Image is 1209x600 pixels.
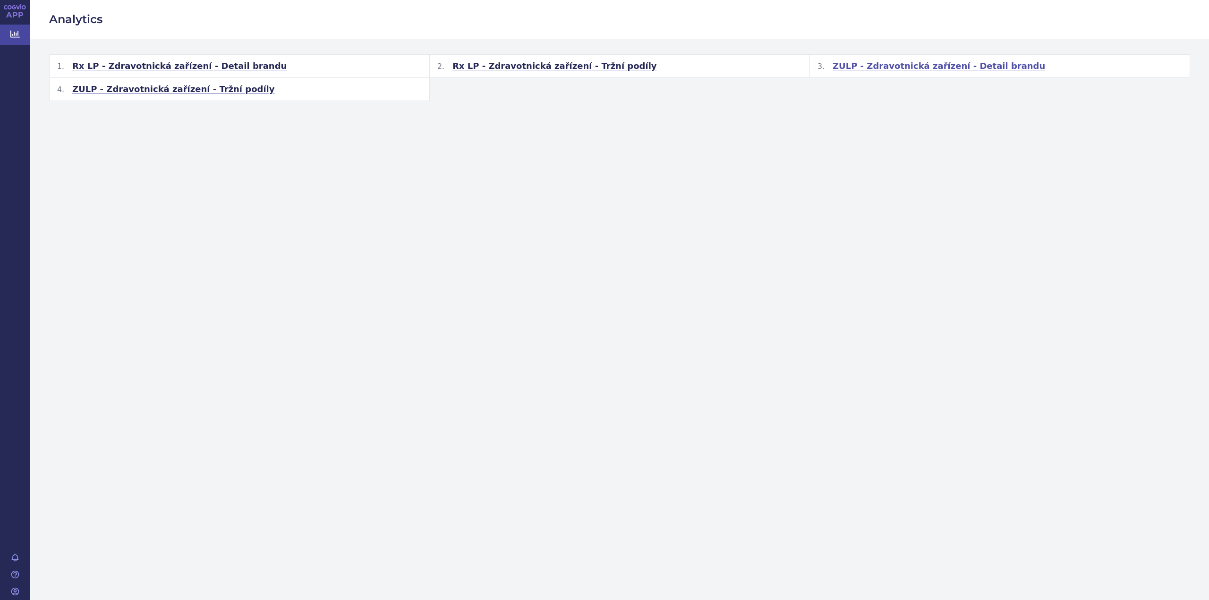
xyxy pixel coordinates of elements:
[50,55,430,78] button: Rx LP - Zdravotnická zařízení - Detail brandu
[72,60,287,72] span: Rx LP - Zdravotnická zařízení - Detail brandu
[810,55,1190,78] button: ZULP - Zdravotnická zařízení - Detail brandu
[833,60,1045,72] span: ZULP - Zdravotnická zařízení - Detail brandu
[50,78,430,101] button: ZULP - Zdravotnická zařízení - Tržní podíly
[452,60,657,72] span: Rx LP - Zdravotnická zařízení - Tržní podíly
[72,84,275,95] span: ZULP - Zdravotnická zařízení - Tržní podíly
[49,11,1190,27] h2: Analytics
[430,55,810,78] button: Rx LP - Zdravotnická zařízení - Tržní podíly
